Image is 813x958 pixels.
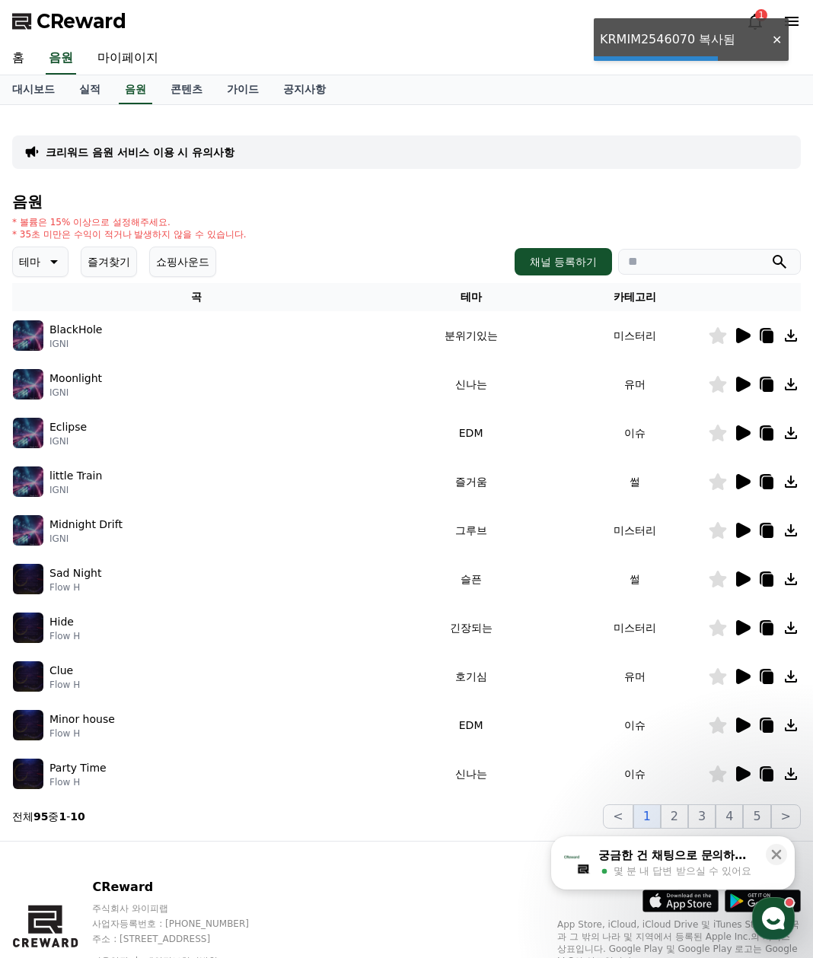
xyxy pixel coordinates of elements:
p: Sad Night [49,565,101,581]
th: 카테고리 [562,283,708,311]
p: IGNI [49,435,87,447]
p: BlackHole [49,322,102,338]
td: 미스터리 [562,311,708,360]
td: 즐거움 [380,457,562,506]
span: 홈 [48,505,57,517]
img: music [13,466,43,497]
td: EDM [380,409,562,457]
h4: 음원 [12,193,801,210]
p: Midnight Drift [49,517,123,533]
img: music [13,369,43,399]
td: 긴장되는 [380,603,562,652]
td: 신나는 [380,360,562,409]
a: 홈 [5,482,100,520]
a: 가이드 [215,75,271,104]
a: 1 [746,12,764,30]
button: < [603,804,633,829]
td: 그루브 [380,506,562,555]
p: Flow H [49,581,101,594]
button: 테마 [12,247,69,277]
th: 곡 [12,283,380,311]
a: 설정 [196,482,292,520]
td: 미스터리 [562,506,708,555]
p: IGNI [49,533,123,545]
p: Hide [49,614,74,630]
td: 썰 [562,555,708,603]
p: 주소 : [STREET_ADDRESS] [92,933,278,945]
strong: 95 [33,810,48,823]
button: 5 [743,804,770,829]
td: 유머 [562,360,708,409]
td: 신나는 [380,750,562,798]
p: Flow H [49,727,115,740]
p: IGNI [49,387,102,399]
p: Eclipse [49,419,87,435]
a: CReward [12,9,126,33]
a: 공지사항 [271,75,338,104]
p: * 볼륨은 15% 이상으로 설정해주세요. [12,216,247,228]
p: 테마 [19,251,40,272]
a: 대화 [100,482,196,520]
strong: 1 [59,810,66,823]
img: music [13,710,43,740]
button: 쇼핑사운드 [149,247,216,277]
a: 콘텐츠 [158,75,215,104]
a: 음원 [46,43,76,75]
p: Clue [49,663,73,679]
td: 호기심 [380,652,562,701]
td: 썰 [562,457,708,506]
a: 음원 [119,75,152,104]
span: CReward [37,9,126,33]
img: music [13,564,43,594]
td: 이슈 [562,701,708,750]
a: 마이페이지 [85,43,171,75]
strong: 10 [70,810,84,823]
span: 설정 [235,505,253,517]
p: 사업자등록번호 : [PHONE_NUMBER] [92,918,278,930]
p: 전체 중 - [12,809,85,824]
p: CReward [92,878,278,896]
a: 크리워드 음원 서비스 이용 시 유의사항 [46,145,234,160]
td: 유머 [562,652,708,701]
p: * 35초 미만은 수익이 적거나 발생하지 않을 수 있습니다. [12,228,247,240]
button: 2 [661,804,688,829]
p: 주식회사 와이피랩 [92,902,278,915]
img: music [13,320,43,351]
button: 3 [688,804,716,829]
img: music [13,759,43,789]
p: little Train [49,468,102,484]
button: 4 [716,804,743,829]
td: 슬픈 [380,555,562,603]
div: 1 [755,9,767,21]
td: 이슈 [562,750,708,798]
th: 테마 [380,283,562,311]
a: 실적 [67,75,113,104]
p: Moonlight [49,371,102,387]
p: Party Time [49,760,107,776]
button: 즐겨찾기 [81,247,137,277]
p: IGNI [49,338,102,350]
img: music [13,418,43,448]
td: EDM [380,701,562,750]
p: Flow H [49,776,107,788]
p: IGNI [49,484,102,496]
button: 1 [633,804,661,829]
td: 이슈 [562,409,708,457]
img: music [13,661,43,692]
td: 분위기있는 [380,311,562,360]
td: 미스터리 [562,603,708,652]
span: 대화 [139,506,158,518]
img: music [13,515,43,546]
img: music [13,613,43,643]
button: 채널 등록하기 [515,248,612,275]
button: > [771,804,801,829]
p: Minor house [49,711,115,727]
p: Flow H [49,630,80,642]
p: Flow H [49,679,80,691]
